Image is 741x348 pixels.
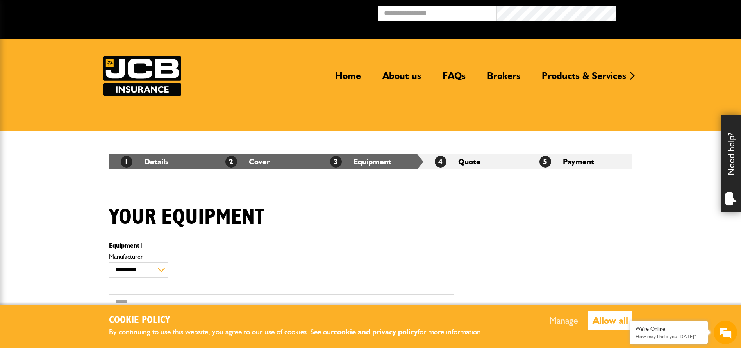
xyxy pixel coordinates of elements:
[528,154,632,169] li: Payment
[539,156,551,168] span: 5
[318,154,423,169] li: Equipment
[616,6,735,18] button: Broker Login
[330,156,342,168] span: 3
[109,326,496,338] p: By continuing to use this website, you agree to our use of cookies. See our for more information.
[588,311,632,330] button: Allow all
[481,70,526,88] a: Brokers
[121,156,132,168] span: 1
[139,242,143,249] span: 1
[225,157,270,166] a: 2Cover
[545,311,582,330] button: Manage
[334,327,418,336] a: cookie and privacy policy
[377,70,427,88] a: About us
[109,204,264,230] h1: Your equipment
[437,70,471,88] a: FAQs
[109,314,496,327] h2: Cookie Policy
[636,334,702,339] p: How may I help you today?
[225,156,237,168] span: 2
[121,157,168,166] a: 1Details
[423,154,528,169] li: Quote
[435,156,446,168] span: 4
[636,326,702,332] div: We're Online!
[536,70,632,88] a: Products & Services
[109,253,454,260] label: Manufacturer
[721,115,741,212] div: Need help?
[329,70,367,88] a: Home
[103,56,181,96] img: JCB Insurance Services logo
[109,243,454,249] p: Equipment
[103,56,181,96] a: JCB Insurance Services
